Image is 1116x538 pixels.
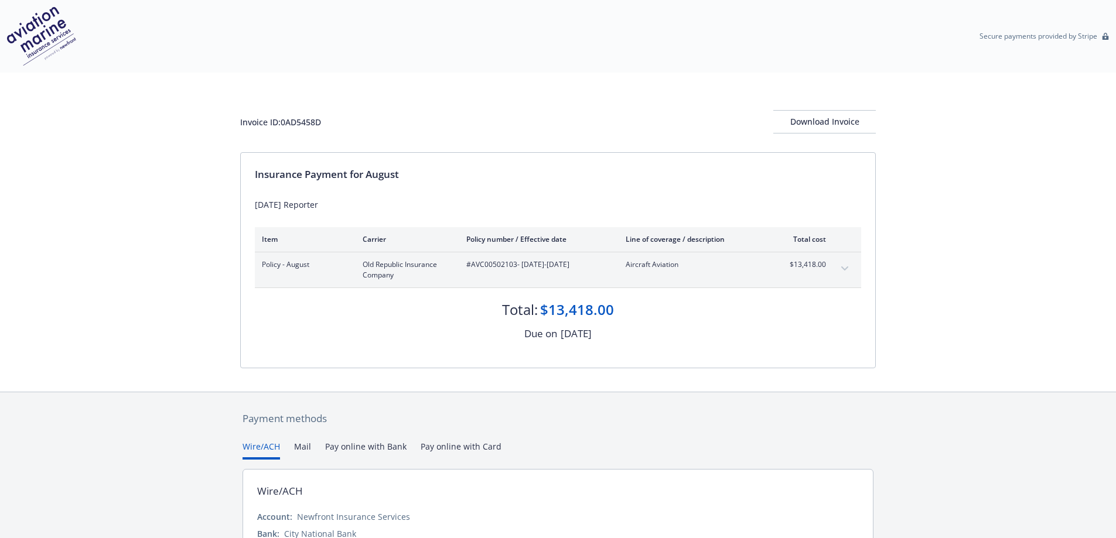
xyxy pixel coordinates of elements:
[980,31,1097,41] p: Secure payments provided by Stripe
[257,510,292,523] div: Account:
[502,300,538,320] div: Total:
[626,259,763,270] span: Aircraft Aviation
[773,110,876,133] button: Download Invoice
[421,440,501,460] button: Pay online with Card
[243,411,873,426] div: Payment methods
[835,259,854,278] button: expand content
[466,259,607,270] span: #AVC00502103 - [DATE]-[DATE]
[257,484,303,499] div: Wire/ACH
[262,259,344,270] span: Policy - August
[255,167,861,182] div: Insurance Payment for August
[782,259,826,270] span: $13,418.00
[262,234,344,244] div: Item
[297,510,410,523] div: Newfront Insurance Services
[255,252,861,287] div: Policy - AugustOld Republic Insurance Company#AVC00502103- [DATE]-[DATE]Aircraft Aviation$13,418....
[243,440,280,460] button: Wire/ACH
[363,259,448,280] span: Old Republic Insurance Company
[363,234,448,244] div: Carrier
[255,198,861,211] div: [DATE] Reporter
[782,234,826,244] div: Total cost
[524,326,557,341] div: Due on
[325,440,407,460] button: Pay online with Bank
[540,300,614,320] div: $13,418.00
[240,116,321,128] div: Invoice ID: 0AD5458D
[561,326,592,341] div: [DATE]
[626,234,763,244] div: Line of coverage / description
[466,234,607,244] div: Policy number / Effective date
[773,111,876,133] div: Download Invoice
[294,440,311,460] button: Mail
